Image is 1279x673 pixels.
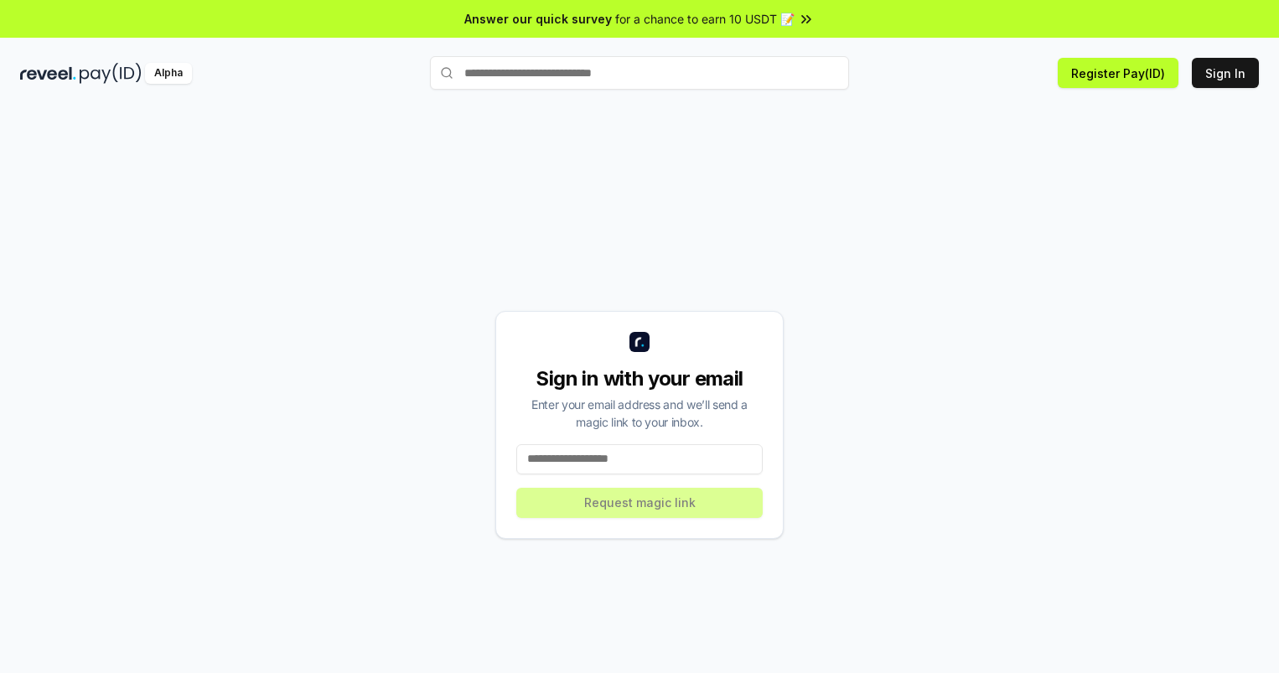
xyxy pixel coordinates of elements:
img: logo_small [629,332,650,352]
img: pay_id [80,63,142,84]
img: reveel_dark [20,63,76,84]
div: Enter your email address and we’ll send a magic link to your inbox. [516,396,763,431]
span: for a chance to earn 10 USDT 📝 [615,10,795,28]
span: Answer our quick survey [464,10,612,28]
button: Sign In [1192,58,1259,88]
button: Register Pay(ID) [1058,58,1178,88]
div: Alpha [145,63,192,84]
div: Sign in with your email [516,365,763,392]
